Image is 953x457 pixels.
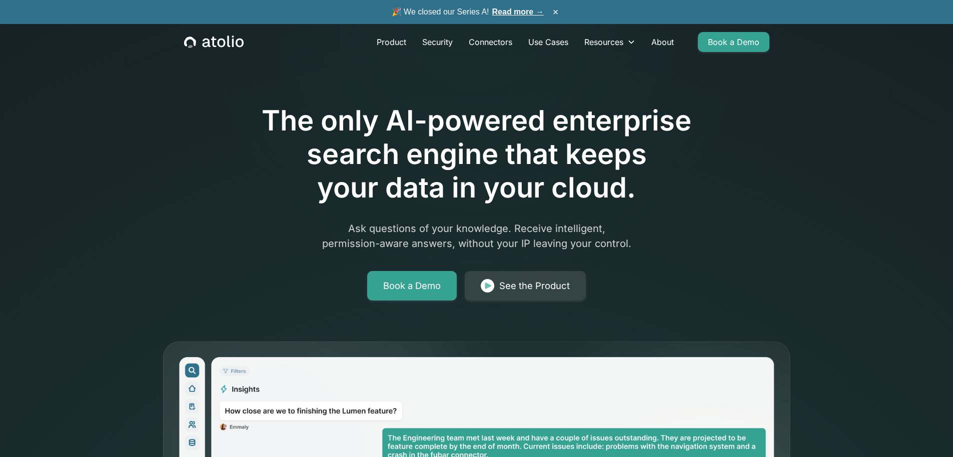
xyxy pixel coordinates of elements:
[285,221,669,251] p: Ask questions of your knowledge. Receive intelligent, permission-aware answers, without your IP l...
[367,271,457,301] a: Book a Demo
[392,6,544,18] span: 🎉 We closed our Series A!
[520,32,576,52] a: Use Cases
[576,32,643,52] div: Resources
[369,32,414,52] a: Product
[499,279,570,293] div: See the Product
[492,7,544,16] a: Read more →
[550,6,562,17] button: ×
[698,32,769,52] a: Book a Demo
[461,32,520,52] a: Connectors
[221,104,733,205] h1: The only AI-powered enterprise search engine that keeps your data in your cloud.
[643,32,682,52] a: About
[465,271,586,301] a: See the Product
[184,35,244,48] a: home
[584,36,623,48] div: Resources
[414,32,461,52] a: Security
